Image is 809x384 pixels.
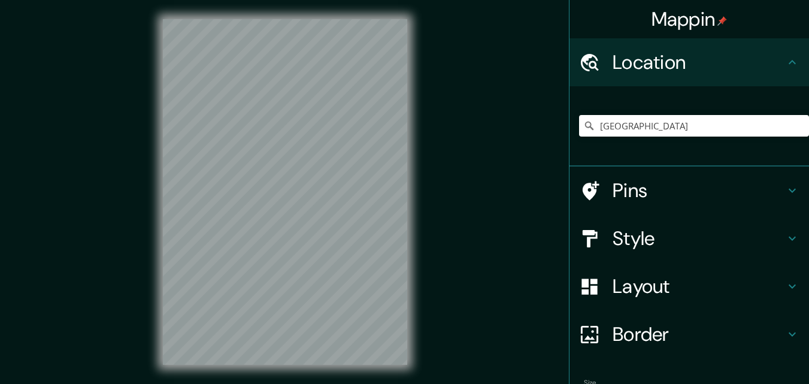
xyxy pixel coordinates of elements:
[613,179,785,202] h4: Pins
[569,167,809,214] div: Pins
[702,337,796,371] iframe: Help widget launcher
[579,115,809,137] input: Pick your city or area
[569,214,809,262] div: Style
[569,310,809,358] div: Border
[717,16,727,26] img: pin-icon.png
[569,38,809,86] div: Location
[613,274,785,298] h4: Layout
[163,19,407,365] canvas: Map
[652,7,728,31] h4: Mappin
[613,226,785,250] h4: Style
[613,50,785,74] h4: Location
[613,322,785,346] h4: Border
[569,262,809,310] div: Layout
